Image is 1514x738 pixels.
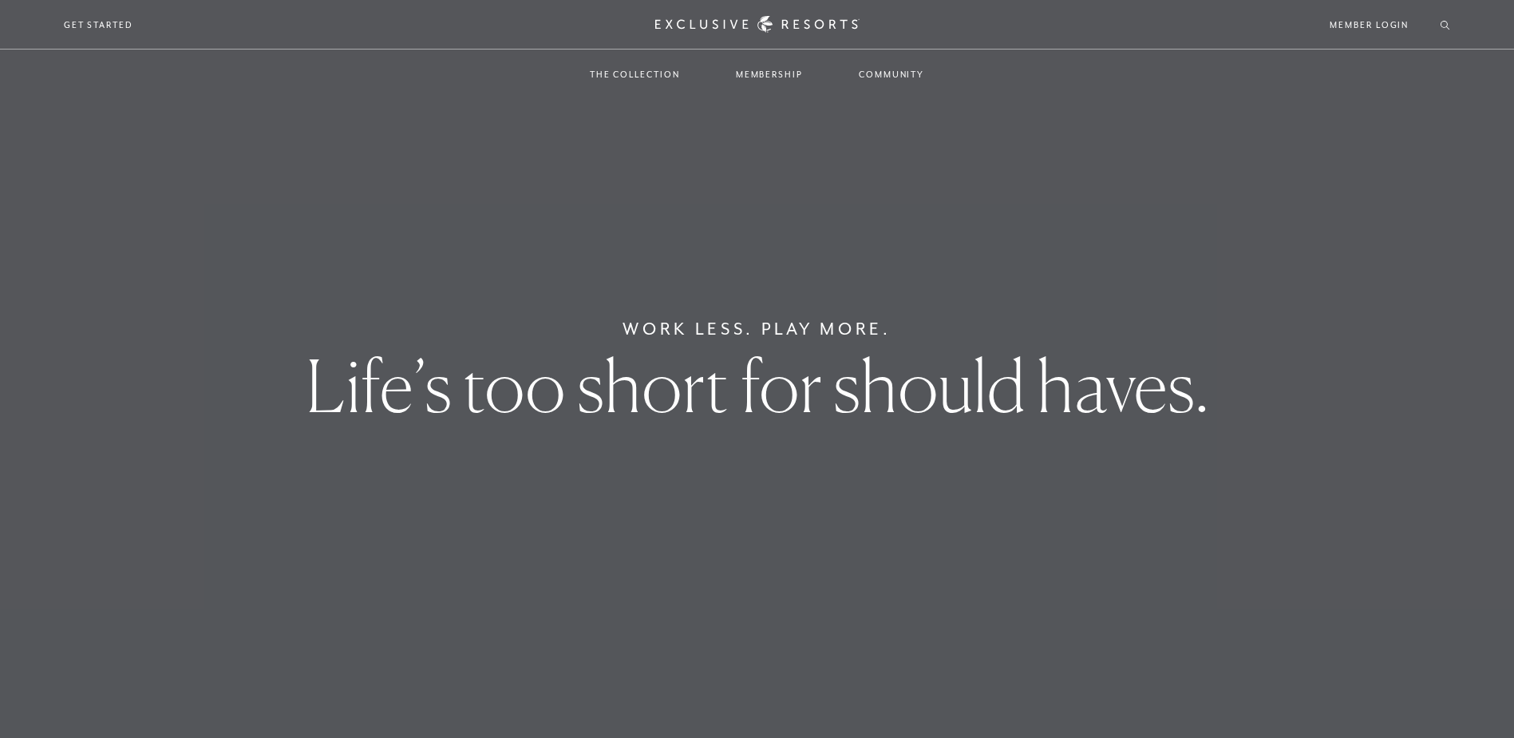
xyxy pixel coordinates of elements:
a: Get Started [64,18,133,32]
a: Member Login [1330,18,1409,32]
a: Community [843,51,940,97]
h1: Life’s too short for should haves. [306,350,1209,422]
h6: Work Less. Play More. [623,316,891,342]
a: The Collection [574,51,696,97]
a: Membership [720,51,819,97]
